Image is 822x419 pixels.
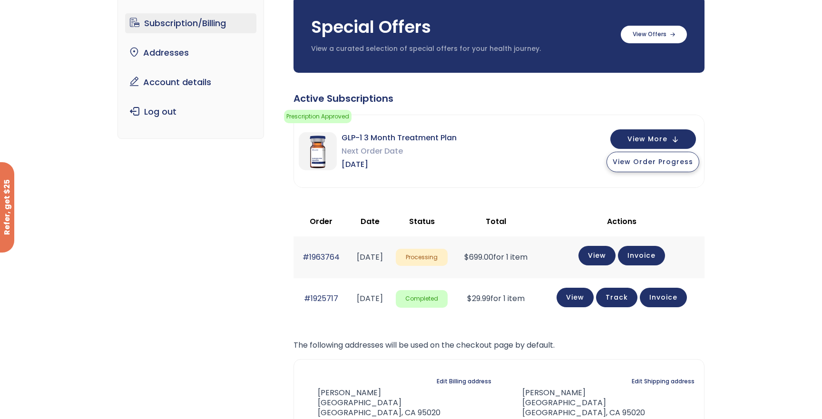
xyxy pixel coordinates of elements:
[396,290,448,308] span: Completed
[464,252,469,263] span: $
[607,216,636,227] span: Actions
[342,131,457,145] span: GLP-1 3 Month Treatment Plan
[437,375,491,388] a: Edit Billing address
[557,288,594,307] a: View
[311,44,611,54] p: View a curated selection of special offers for your health journey.
[294,339,705,352] p: The following addresses will be used on the checkout page by default.
[125,102,257,122] a: Log out
[409,216,435,227] span: Status
[467,293,472,304] span: $
[613,157,693,166] span: View Order Progress
[618,246,665,265] a: Invoice
[303,252,340,263] a: #1963764
[607,152,699,172] button: View Order Progress
[467,293,490,304] span: 29.99
[294,92,705,105] div: Active Subscriptions
[486,216,506,227] span: Total
[361,216,380,227] span: Date
[610,129,696,149] button: View More
[284,110,352,123] span: Prescription Approved
[596,288,637,307] a: Track
[396,249,448,266] span: Processing
[627,136,667,142] span: View More
[464,252,493,263] span: 699.00
[357,252,383,263] time: [DATE]
[125,72,257,92] a: Account details
[357,293,383,304] time: [DATE]
[303,388,440,418] address: [PERSON_NAME] [GEOGRAPHIC_DATA] [GEOGRAPHIC_DATA], CA 95020
[310,216,333,227] span: Order
[311,15,611,39] h3: Special Offers
[299,132,337,170] img: GLP-1 3 Month Treatment Plan
[640,288,687,307] a: Invoice
[452,278,538,320] td: for 1 item
[304,293,338,304] a: #1925717
[342,158,457,171] span: [DATE]
[632,375,695,388] a: Edit Shipping address
[507,388,645,418] address: [PERSON_NAME] [GEOGRAPHIC_DATA] [GEOGRAPHIC_DATA], CA 95020
[125,13,257,33] a: Subscription/Billing
[452,236,538,278] td: for 1 item
[342,145,457,158] span: Next Order Date
[125,43,257,63] a: Addresses
[578,246,616,265] a: View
